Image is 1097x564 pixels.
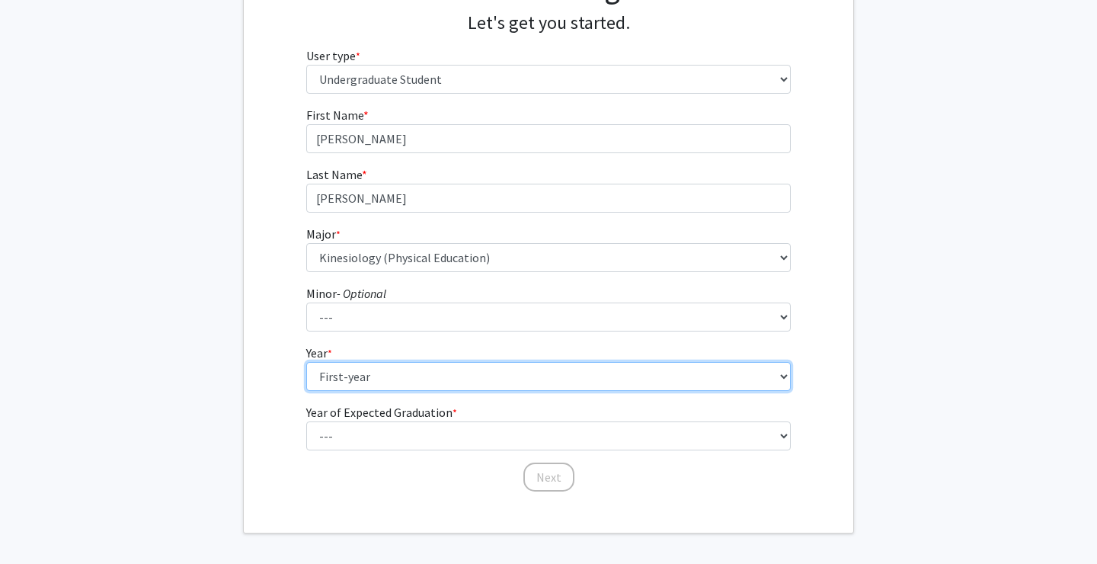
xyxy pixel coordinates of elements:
label: Major [306,225,341,243]
span: First Name [306,107,363,123]
button: Next [523,463,574,492]
span: Last Name [306,167,362,182]
i: - Optional [337,286,386,301]
label: User type [306,46,360,65]
label: Year of Expected Graduation [306,403,457,421]
h4: Let's get you started. [306,12,792,34]
label: Minor [306,284,386,303]
label: Year [306,344,332,362]
iframe: Chat [11,495,65,553]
